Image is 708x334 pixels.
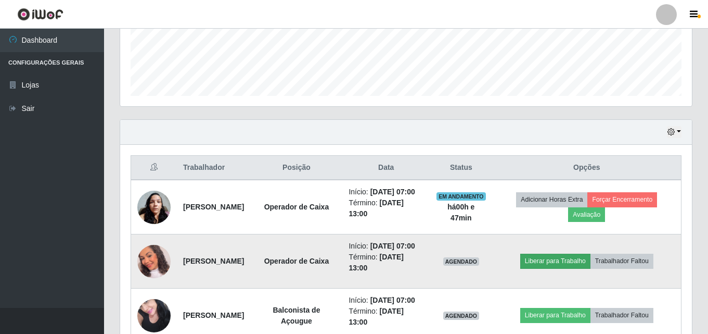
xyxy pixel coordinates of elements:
img: 1714848493564.jpeg [137,185,171,229]
span: AGENDADO [443,312,480,320]
li: Término: [349,252,423,274]
li: Início: [349,295,423,306]
strong: Balconista de Açougue [273,306,320,325]
button: Trabalhador Faltou [590,308,653,323]
th: Opções [493,156,681,180]
time: [DATE] 07:00 [370,242,415,250]
button: Liberar para Trabalho [520,308,590,323]
time: [DATE] 07:00 [370,296,415,304]
li: Início: [349,241,423,252]
th: Status [430,156,492,180]
strong: Operador de Caixa [264,203,329,211]
li: Início: [349,187,423,197]
strong: [PERSON_NAME] [183,311,244,319]
th: Data [342,156,430,180]
img: 1753296559045.jpeg [137,242,171,281]
strong: [PERSON_NAME] [183,257,244,265]
strong: há 00 h e 47 min [447,203,474,222]
button: Trabalhador Faltou [590,254,653,268]
button: Liberar para Trabalho [520,254,590,268]
li: Término: [349,306,423,328]
button: Adicionar Horas Extra [516,192,587,207]
th: Posição [250,156,342,180]
span: EM ANDAMENTO [436,192,486,201]
strong: Operador de Caixa [264,257,329,265]
img: CoreUI Logo [17,8,63,21]
span: AGENDADO [443,257,480,266]
li: Término: [349,197,423,219]
time: [DATE] 07:00 [370,188,415,196]
button: Forçar Encerramento [587,192,657,207]
button: Avaliação [568,207,605,222]
th: Trabalhador [177,156,250,180]
strong: [PERSON_NAME] [183,203,244,211]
